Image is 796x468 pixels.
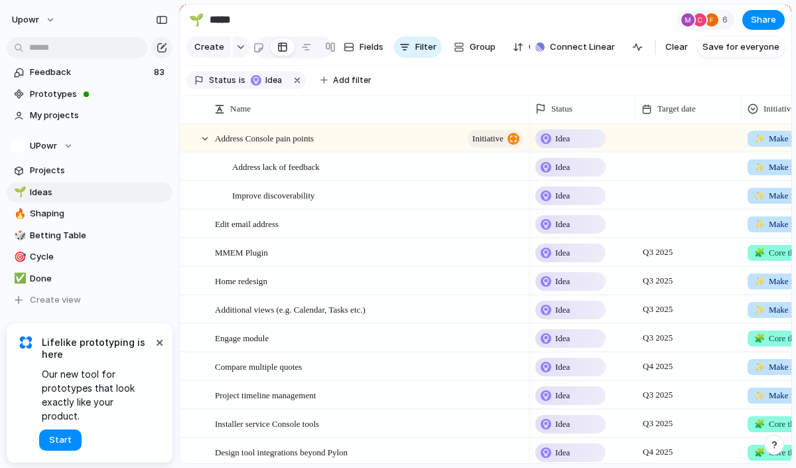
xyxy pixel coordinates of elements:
[215,244,268,260] span: MMEM Plugin
[14,271,23,286] div: ✅
[754,305,765,315] span: ✨
[447,37,502,58] button: Group
[639,301,676,317] span: Q3 2025
[7,106,172,125] a: My projects
[470,40,496,54] span: Group
[186,37,231,58] button: Create
[338,37,389,58] button: Fields
[209,74,236,86] span: Status
[30,293,81,307] span: Create view
[555,360,570,374] span: Idea
[660,37,693,58] button: Clear
[360,40,383,54] span: Fields
[754,133,765,143] span: ✨
[697,37,785,58] button: Save for everyone
[555,246,570,260] span: Idea
[555,332,570,345] span: Idea
[7,136,172,156] button: UPowr
[754,248,765,258] span: 🧩
[215,273,267,288] span: Home redesign
[754,447,765,457] span: 🧩
[215,358,302,374] span: Compare multiple quotes
[7,183,172,202] a: 🌱Ideas
[30,109,168,122] span: My projects
[639,244,676,260] span: Q3 2025
[230,102,251,116] span: Name
[30,186,168,199] span: Ideas
[14,250,23,265] div: 🎯
[702,40,779,54] span: Save for everyone
[12,207,25,220] button: 🔥
[754,191,765,200] span: ✨
[265,74,285,86] span: Idea
[754,333,765,343] span: 🧩
[42,367,153,423] span: Our new tool for prototypes that look exactly like your product.
[30,250,168,264] span: Cycle
[555,161,570,174] span: Idea
[151,334,167,350] button: Dismiss
[754,219,765,229] span: ✨
[639,416,676,431] span: Q3 2025
[12,186,25,199] button: 🌱
[7,204,172,224] div: 🔥Shaping
[239,74,245,86] span: is
[7,62,172,82] a: Feedback83
[7,161,172,181] a: Projects
[555,189,570,202] span: Idea
[30,229,168,242] span: Betting Table
[30,272,168,285] span: Done
[12,272,25,285] button: ✅
[215,216,279,231] span: Edit email address
[722,13,732,27] span: 6
[215,330,269,345] span: Engage module
[7,247,172,267] a: 🎯Cycle
[7,226,172,246] div: 🎲Betting Table
[14,228,23,243] div: 🎲
[30,207,168,220] span: Shaping
[657,102,696,116] span: Target date
[30,66,150,79] span: Feedback
[468,130,523,147] button: initiative
[194,40,224,54] span: Create
[215,301,365,317] span: Additional views (e.g. Calendar, Tasks etc.)
[639,444,676,460] span: Q4 2025
[49,433,72,447] span: Start
[7,84,172,104] a: Prototypes
[189,11,204,29] div: 🌱
[12,13,39,27] span: upowr
[6,9,62,31] button: upowr
[639,273,676,289] span: Q3 2025
[551,102,572,116] span: Status
[555,446,570,459] span: Idea
[665,40,688,54] span: Clear
[555,418,570,431] span: Idea
[530,37,620,57] button: Connect Linear
[394,37,442,58] button: Filter
[30,139,57,153] span: UPowr
[7,269,172,289] a: ✅Done
[30,164,168,177] span: Projects
[555,132,570,145] span: Idea
[555,303,570,317] span: Idea
[507,37,570,58] button: Collapse
[754,162,765,172] span: ✨
[215,416,319,431] span: Installer service Console tools
[30,88,168,101] span: Prototypes
[550,40,615,54] span: Connect Linear
[754,362,765,372] span: ✨
[751,13,776,27] span: Share
[639,387,676,403] span: Q3 2025
[555,275,570,288] span: Idea
[232,187,315,202] span: Improve discoverability
[39,429,82,451] button: Start
[639,358,676,374] span: Q4 2025
[529,40,565,54] span: Collapse
[555,218,570,231] span: Idea
[12,250,25,264] button: 🎯
[232,159,320,174] span: Address lack of feedback
[312,71,379,90] button: Add filter
[639,330,676,346] span: Q3 2025
[186,9,207,31] button: 🌱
